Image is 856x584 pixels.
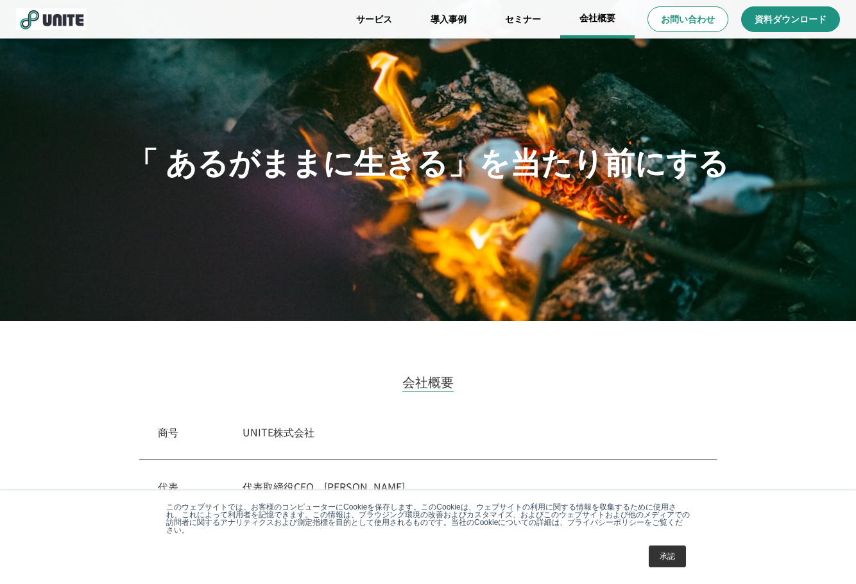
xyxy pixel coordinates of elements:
p: 商号 [158,424,178,440]
p: このウェブサイトでは、お客様のコンピューターにCookieを保存します。このCookieは、ウェブサイトの利用に関する情報を収集するために使用され、これによって利用者を記憶できます。この情報は、... [166,503,690,534]
iframe: Chat Widget [792,522,856,584]
p: 代表取締役CEO [PERSON_NAME] [243,479,698,494]
a: 承認 [649,545,686,567]
p: 代表 [158,479,178,494]
p: 「 あるがままに生きる」を当たり前にする [127,137,729,184]
div: チャットウィジェット [792,522,856,584]
p: 資料ダウンロード [755,13,826,26]
a: お問い合わせ [647,6,728,32]
h2: 会社概要 [402,372,454,392]
p: お問い合わせ [661,13,715,26]
p: UNITE株式会社 [243,424,698,440]
a: 資料ダウンロード [741,6,840,32]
